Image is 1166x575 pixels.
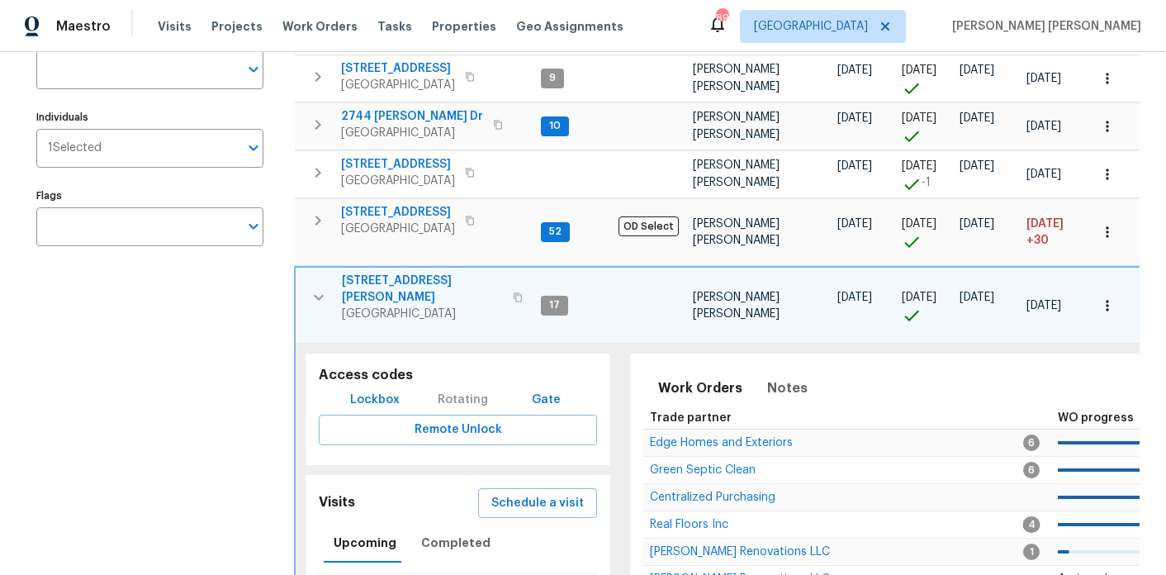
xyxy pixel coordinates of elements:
[282,18,358,35] span: Work Orders
[754,18,868,35] span: [GEOGRAPHIC_DATA]
[242,215,265,238] button: Open
[341,77,455,93] span: [GEOGRAPHIC_DATA]
[319,494,355,511] h5: Visits
[1023,435,1040,451] span: 6
[895,102,953,150] td: Project started on time
[837,218,872,230] span: [DATE]
[902,112,936,124] span: [DATE]
[431,385,495,416] div: Rotating code is only available during visiting hours
[341,156,455,173] span: [STREET_ADDRESS]
[421,533,491,554] span: Completed
[895,267,953,343] td: Project started on time
[56,18,111,35] span: Maestro
[960,112,994,124] span: [DATE]
[341,204,455,221] span: [STREET_ADDRESS]
[922,174,931,191] span: -1
[341,108,483,125] span: 2744 [PERSON_NAME] Dr
[36,112,263,122] label: Individuals
[341,60,455,77] span: [STREET_ADDRESS]
[350,390,400,411] span: Lockbox
[543,119,567,133] span: 10
[650,412,732,424] span: Trade partner
[693,112,780,140] span: [PERSON_NAME] [PERSON_NAME]
[837,112,872,124] span: [DATE]
[895,198,953,266] td: Project started on time
[1058,412,1134,424] span: WO progress
[837,64,872,76] span: [DATE]
[242,136,265,159] button: Open
[543,298,566,312] span: 17
[1026,218,1064,230] span: [DATE]
[543,71,562,85] span: 9
[650,437,793,449] span: Edge Homes and Exteriors
[1026,300,1061,311] span: [DATE]
[48,141,102,155] span: 1 Selected
[211,18,263,35] span: Projects
[837,160,872,172] span: [DATE]
[650,492,775,503] span: Centralized Purchasing
[650,519,728,530] span: Real Floors Inc
[543,225,568,239] span: 52
[342,273,503,306] span: [STREET_ADDRESS][PERSON_NAME]
[432,18,496,35] span: Properties
[1020,198,1083,266] td: Scheduled to finish 30 day(s) late
[902,292,936,303] span: [DATE]
[650,547,830,557] a: [PERSON_NAME] Renovations LLC
[693,64,780,92] span: [PERSON_NAME] [PERSON_NAME]
[658,377,742,400] span: Work Orders
[619,216,679,236] span: OD Select
[242,58,265,81] button: Open
[342,306,503,322] span: [GEOGRAPHIC_DATA]
[895,150,953,197] td: Project started 1 days early
[902,160,936,172] span: [DATE]
[716,10,728,26] div: 89
[902,64,936,76] span: [DATE]
[960,292,994,303] span: [DATE]
[650,520,728,530] a: Real Floors Inc
[516,18,623,35] span: Geo Assignments
[693,159,780,188] span: [PERSON_NAME] [PERSON_NAME]
[491,493,584,514] span: Schedule a visit
[902,218,936,230] span: [DATE]
[650,464,756,476] span: Green Septic Clean
[1026,73,1061,84] span: [DATE]
[650,546,830,558] span: [PERSON_NAME] Renovations LLC
[1023,544,1040,560] span: 1
[344,385,406,416] button: Lockbox
[377,21,412,32] span: Tasks
[650,465,756,475] a: Green Septic Clean
[341,173,455,189] span: [GEOGRAPHIC_DATA]
[526,390,566,411] span: Gate
[837,292,872,303] span: [DATE]
[960,218,994,230] span: [DATE]
[332,420,584,440] span: Remote Unlock
[1023,462,1040,478] span: 6
[319,415,597,445] button: Remote Unlock
[1026,169,1061,180] span: [DATE]
[946,18,1141,35] span: [PERSON_NAME] [PERSON_NAME]
[36,191,263,201] label: Flags
[767,377,808,400] span: Notes
[650,438,793,448] a: Edge Homes and Exteriors
[960,64,994,76] span: [DATE]
[1026,121,1061,132] span: [DATE]
[650,492,775,502] a: Centralized Purchasing
[334,533,396,554] span: Upcoming
[341,125,483,141] span: [GEOGRAPHIC_DATA]
[478,488,597,519] button: Schedule a visit
[693,292,780,320] span: [PERSON_NAME] [PERSON_NAME]
[960,160,994,172] span: [DATE]
[158,18,192,35] span: Visits
[319,367,597,384] h5: Access codes
[895,55,953,102] td: Project started on time
[519,385,572,416] button: Gate
[1023,516,1040,533] span: 4
[693,218,780,246] span: [PERSON_NAME] [PERSON_NAME]
[1026,232,1049,249] span: +30
[341,221,455,237] span: [GEOGRAPHIC_DATA]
